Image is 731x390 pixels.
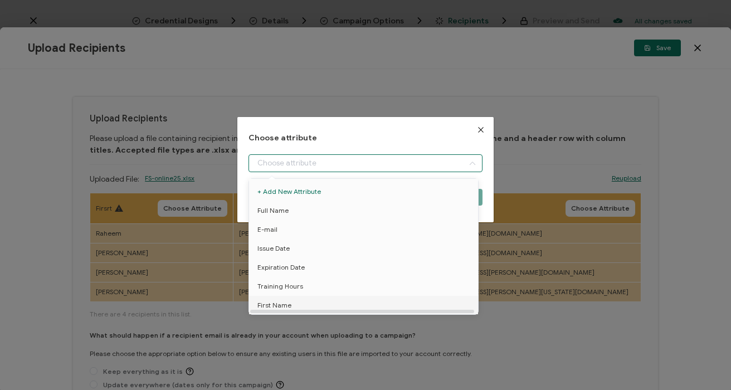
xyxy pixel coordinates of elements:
iframe: Chat Widget [675,337,731,390]
span: Full Name [257,201,289,220]
span: + Add New Attribute [257,182,474,201]
button: Close [468,117,494,143]
input: Choose attribute [248,154,482,172]
span: Expiration Date [257,258,305,277]
span: Issue Date [257,239,290,258]
div: dialog [237,117,493,222]
span: First Name [257,296,291,315]
span: E-mail [257,220,277,239]
span: Training Hours [257,277,303,296]
h1: Choose attribute [248,134,482,143]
